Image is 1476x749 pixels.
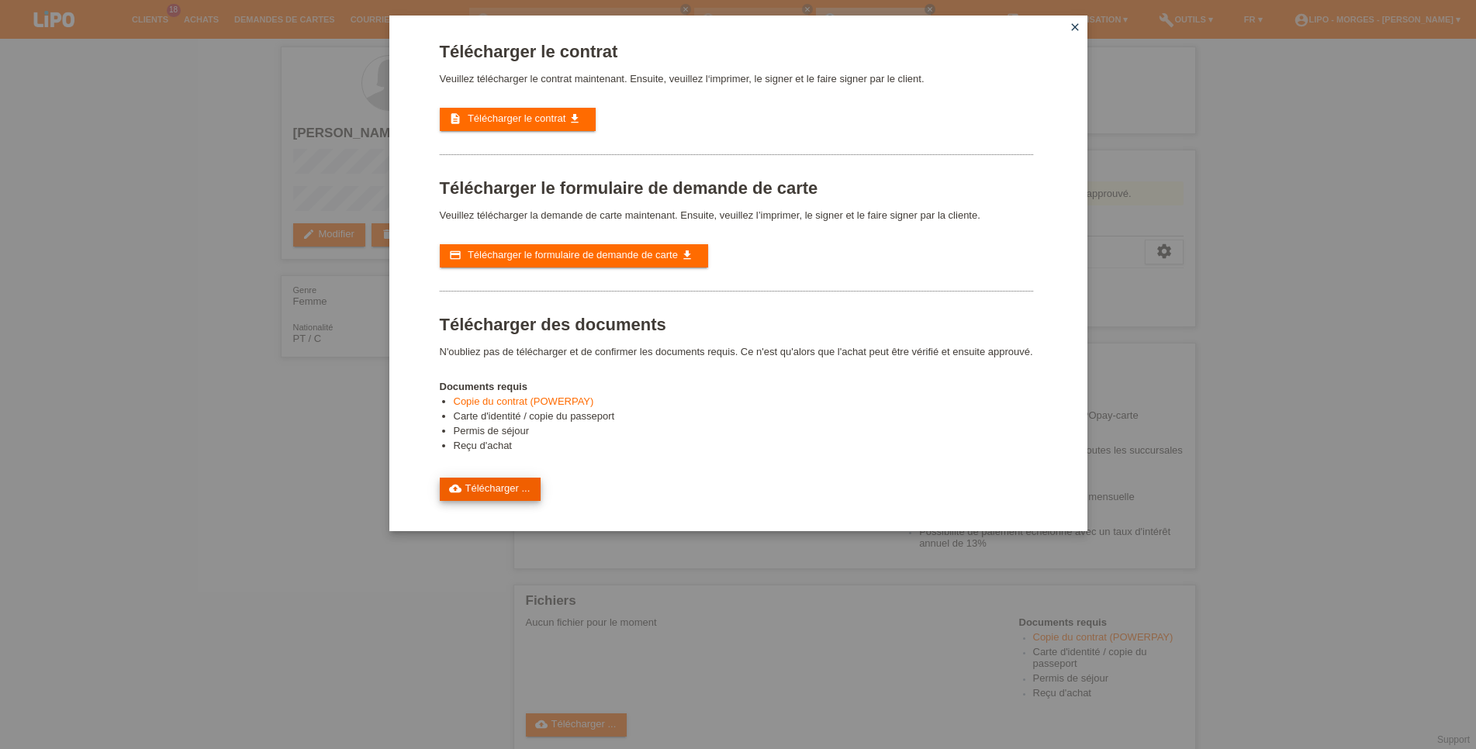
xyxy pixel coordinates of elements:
[454,425,1033,440] li: Permis de séjour
[454,440,1033,454] li: Reçu d'achat
[440,178,1033,198] h1: Télécharger le formulaire de demande de carte
[440,346,1033,357] p: N'oubliez pas de télécharger et de confirmer les documents requis. Ce n'est qu'alors que l'achat ...
[440,73,1033,85] p: Veuillez télécharger le contrat maintenant. Ensuite, veuillez l‘imprimer, le signer et le faire s...
[440,108,596,131] a: description Télécharger le contrat get_app
[454,395,594,407] a: Copie du contrat (POWERPAY)
[569,112,581,125] i: get_app
[440,244,708,267] a: credit_card Télécharger le formulaire de demande de carte get_app
[449,249,461,261] i: credit_card
[440,478,541,501] a: cloud_uploadTélécharger ...
[449,112,461,125] i: description
[468,112,565,124] span: Télécharger le contrat
[440,42,1033,61] h1: Télécharger le contrat
[440,381,1033,392] h4: Documents requis
[440,315,1033,334] h1: Télécharger des documents
[454,410,1033,425] li: Carte d'identité / copie du passeport
[468,249,678,261] span: Télécharger le formulaire de demande de carte
[440,209,1033,221] p: Veuillez télécharger la demande de carte maintenant. Ensuite, veuillez l’imprimer, le signer et l...
[681,249,693,261] i: get_app
[1069,21,1081,33] i: close
[1065,19,1085,37] a: close
[449,482,461,495] i: cloud_upload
